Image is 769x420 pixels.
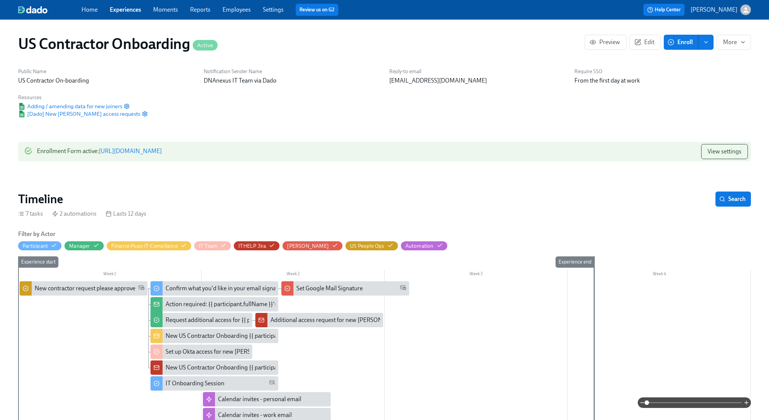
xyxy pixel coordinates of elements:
[18,256,58,268] div: Experience start
[150,313,252,327] div: Request additional access for {{ participant.firstName }}
[574,77,751,85] p: From the first day at work
[234,241,279,250] button: ITHELP Jira
[199,242,217,250] div: Hide IT Team
[153,6,178,13] a: Moments
[715,192,751,207] button: Search
[643,4,685,16] button: Help Center
[629,35,661,50] button: Edit
[691,5,751,15] button: [PERSON_NAME]
[166,300,309,308] div: Action required: {{ participant.fullName }}'s onboarding
[664,35,698,50] button: Enroll
[389,68,566,75] h6: Reply-to email
[201,270,385,280] div: Week 2
[389,77,566,85] p: [EMAIL_ADDRESS][DOMAIN_NAME]
[18,210,43,218] div: 7 tasks
[18,110,140,118] span: [Dado] New [PERSON_NAME] access requests
[574,68,751,75] h6: Require SSO
[150,281,278,296] div: Confirm what you'd like in your email signature
[150,329,278,343] div: New US Contractor Onboarding {{ participant.fullName }} {{ participant.startDate | MMM DD YYYY }}
[203,392,331,406] div: Calendar invites - personal email
[647,6,681,14] span: Help Center
[223,6,251,13] a: Employees
[204,77,380,85] p: DNAnexus IT Team via Dado
[18,94,148,101] h6: Resources
[270,316,607,324] div: Additional access request for new [PERSON_NAME]: {{ participant.fullName }} (start-date {{ partic...
[691,6,737,14] p: [PERSON_NAME]
[591,38,620,46] span: Preview
[194,241,231,250] button: IT Team
[106,210,146,218] div: Lasts 12 days
[281,281,409,296] div: Set Google Mail Signature
[282,241,342,250] button: [PERSON_NAME]
[193,43,218,48] span: Active
[99,147,162,155] a: [URL][DOMAIN_NAME]
[150,297,278,311] div: Action required: {{ participant.fullName }}'s onboarding
[723,38,744,46] span: More
[150,345,252,359] div: Set up Okta access for new [PERSON_NAME] {{ participant.fullName }} (start date {{ participant.st...
[64,241,103,250] button: Manager
[401,241,447,250] button: Automation
[35,284,135,293] div: New contractor request please approve
[701,144,748,159] button: View settings
[18,103,122,110] a: Google SheetAdding / amending data for new joiners
[296,284,363,293] div: Set Google Mail Signature
[556,256,594,268] div: Experience end
[18,103,26,110] img: Google Sheet
[204,68,380,75] h6: Notification Sender Name
[345,241,398,250] button: US People Ops
[18,103,122,110] span: Adding / amending data for new joiners
[190,6,210,13] a: Reports
[18,192,63,207] h2: Timeline
[669,38,693,46] span: Enroll
[585,35,626,50] button: Preview
[18,241,61,250] button: Participant
[150,376,278,391] div: IT Onboarding Session
[698,35,714,50] button: enroll
[18,230,55,238] h6: Filter by Actor
[37,144,162,159] div: Enrollment Form active :
[166,379,224,388] div: IT Onboarding Session
[18,110,26,117] img: Google Sheet
[52,210,97,218] div: 2 automations
[18,35,218,53] h1: US Contractor Onboarding
[18,270,201,280] div: Week 1
[636,38,654,46] span: Edit
[111,242,178,250] div: Hide Finance-Pops-IT-Compliance
[255,313,383,327] div: Additional access request for new [PERSON_NAME]: {{ participant.fullName }} (start-date {{ partic...
[299,6,335,14] a: Review us on G2
[166,284,287,293] div: Confirm what you'd like in your email signature
[400,284,406,293] span: Work Email
[296,4,338,16] button: Review us on G2
[708,148,741,155] span: View settings
[150,360,278,375] div: New US Contractor Onboarding {{ participant.fullName }} {{ participant.startDate | MMM DD YYYY }}
[218,395,301,403] div: Calendar invites - personal email
[405,242,434,250] div: Hide Automation
[138,284,144,293] span: Work Email
[350,242,384,250] div: Hide US People Ops
[110,6,141,13] a: Experiences
[166,316,308,324] div: Request additional access for {{ participant.firstName }}
[69,242,90,250] div: Hide Manager
[18,6,48,14] img: dado
[107,241,191,250] button: Finance-Pops-IT-Compliance
[721,195,746,203] span: Search
[287,242,329,250] div: Hide Josh
[18,6,81,14] a: dado
[238,242,266,250] div: Hide ITHELP Jira
[18,68,195,75] h6: Public Name
[568,270,751,280] div: Week 4
[385,270,568,280] div: Week 3
[269,379,275,388] span: Personal Email
[81,6,98,13] a: Home
[263,6,284,13] a: Settings
[18,110,140,118] a: Google Sheet[Dado] New [PERSON_NAME] access requests
[20,281,147,296] div: New contractor request please approve
[717,35,751,50] button: More
[218,411,292,419] div: Calendar invites - work email
[18,77,195,85] p: US Contractor On-boarding
[23,242,48,250] div: Hide Participant
[166,363,423,372] div: New US Contractor Onboarding {{ participant.fullName }} {{ participant.startDate | MMM DD YYYY }}
[166,348,482,356] div: Set up Okta access for new [PERSON_NAME] {{ participant.fullName }} (start date {{ participant.st...
[166,332,423,340] div: New US Contractor Onboarding {{ participant.fullName }} {{ participant.startDate | MMM DD YYYY }}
